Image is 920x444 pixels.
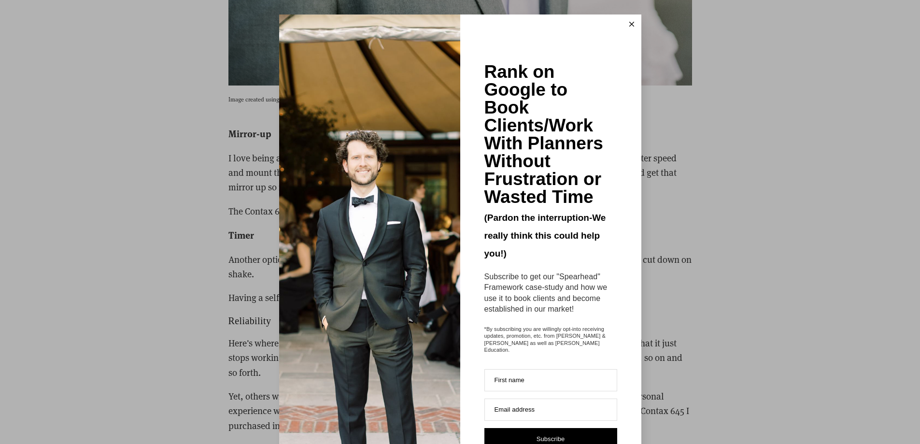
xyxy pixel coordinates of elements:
[537,435,565,443] span: Subscribe
[484,213,606,258] span: (Pardon the interruption-We really think this could help you!)
[484,326,617,353] span: *By subscribing you are willingly opt-into receiving updates, promotion, etc. from [PERSON_NAME] ...
[484,63,617,206] div: Rank on Google to Book Clients/Work With Planners Without Frustration or Wasted Time
[484,272,617,315] div: Subscribe to get our "Spearhead" Framework case-study and how we use it to book clients and becom...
